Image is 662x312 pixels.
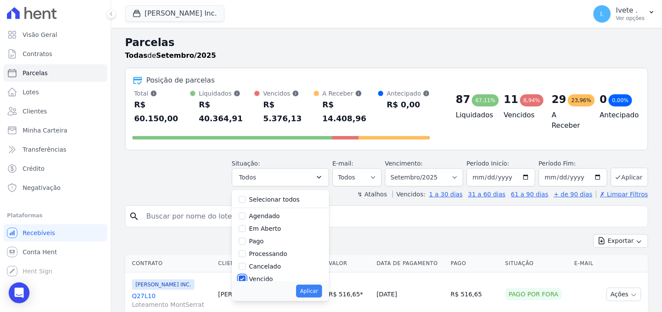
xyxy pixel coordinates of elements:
a: Conta Hent [3,243,107,261]
span: Contratos [23,50,52,58]
button: Ações [606,288,641,301]
span: I. [600,11,604,17]
h2: Parcelas [125,35,648,50]
a: Contratos [3,45,107,63]
h4: Antecipado [600,110,634,120]
label: Período Inicío: [467,160,509,167]
label: Vencido [249,275,273,282]
th: Data de Pagamento [373,255,448,272]
div: 8,94% [520,94,543,106]
label: Agendado [249,212,280,219]
div: Plataformas [7,210,104,221]
a: 31 a 60 dias [468,191,505,198]
div: Pago por fora [505,288,562,300]
div: Total [134,89,190,98]
a: Q27L10Loteamento MontSerrat [132,292,211,309]
button: Aplicar [611,168,648,186]
span: Loteamento MontSerrat [132,300,211,309]
span: Todos [239,172,256,183]
div: Antecipado [387,89,430,98]
button: Exportar [593,234,648,248]
h4: A Receber [552,110,586,131]
th: Valor [325,255,373,272]
input: Buscar por nome do lote ou do cliente [141,208,644,225]
div: 29 [552,93,566,106]
label: Vencimento: [385,160,423,167]
label: Cancelado [249,263,281,270]
div: R$ 40.364,91 [199,98,254,126]
h4: Vencidos [504,110,538,120]
label: Período Fim: [539,159,607,168]
span: Conta Hent [23,248,57,256]
a: + de 90 dias [554,191,593,198]
div: R$ 0,00 [387,98,430,112]
button: Todos [232,168,329,186]
span: Lotes [23,88,39,96]
div: R$ 60.150,00 [134,98,190,126]
a: 1 a 30 dias [429,191,463,198]
label: Vencidos: [392,191,425,198]
th: Cliente [215,255,277,272]
div: Vencidos [263,89,313,98]
span: Negativação [23,183,61,192]
label: Processando [249,250,287,257]
th: Situação [502,255,571,272]
div: 0 [600,93,607,106]
a: Minha Carteira [3,122,107,139]
a: Recebíveis [3,224,107,242]
div: 67,11% [472,94,499,106]
label: E-mail: [333,160,354,167]
div: R$ 14.408,96 [323,98,378,126]
div: Posição de parcelas [146,75,215,86]
a: Lotes [3,83,107,101]
span: Clientes [23,107,47,116]
a: Negativação [3,179,107,196]
span: Recebíveis [23,229,55,237]
label: Em Aberto [249,225,281,232]
span: Transferências [23,145,66,154]
span: Parcelas [23,69,48,77]
i: search [129,211,139,222]
div: Liquidados [199,89,254,98]
div: R$ 5.376,13 [263,98,313,126]
p: de [125,50,216,61]
a: Crédito [3,160,107,177]
p: Ivete . [616,6,645,15]
label: Selecionar todos [249,196,300,203]
span: Minha Carteira [23,126,67,135]
span: Crédito [23,164,45,173]
strong: Setembro/2025 [156,51,216,60]
th: Pago [447,255,501,272]
div: 23,96% [568,94,595,106]
a: Transferências [3,141,107,158]
div: 87 [456,93,470,106]
a: ✗ Limpar Filtros [596,191,648,198]
a: Visão Geral [3,26,107,43]
label: ↯ Atalhos [357,191,387,198]
div: 11 [504,93,518,106]
label: Pago [249,238,264,245]
button: I. Ivete . Ver opções [586,2,662,26]
th: E-mail [571,255,599,272]
a: Parcelas [3,64,107,82]
button: Aplicar [296,285,322,298]
a: Clientes [3,103,107,120]
h4: Liquidados [456,110,490,120]
p: Ver opções [616,15,645,22]
button: [PERSON_NAME] Inc. [125,5,224,22]
strong: Todas [125,51,148,60]
span: [PERSON_NAME] INC. [132,279,194,290]
div: Open Intercom Messenger [9,282,30,303]
label: Situação: [232,160,260,167]
div: A Receber [323,89,378,98]
a: 61 a 90 dias [511,191,548,198]
span: Visão Geral [23,30,57,39]
div: 0,00% [609,94,632,106]
th: Contrato [125,255,215,272]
